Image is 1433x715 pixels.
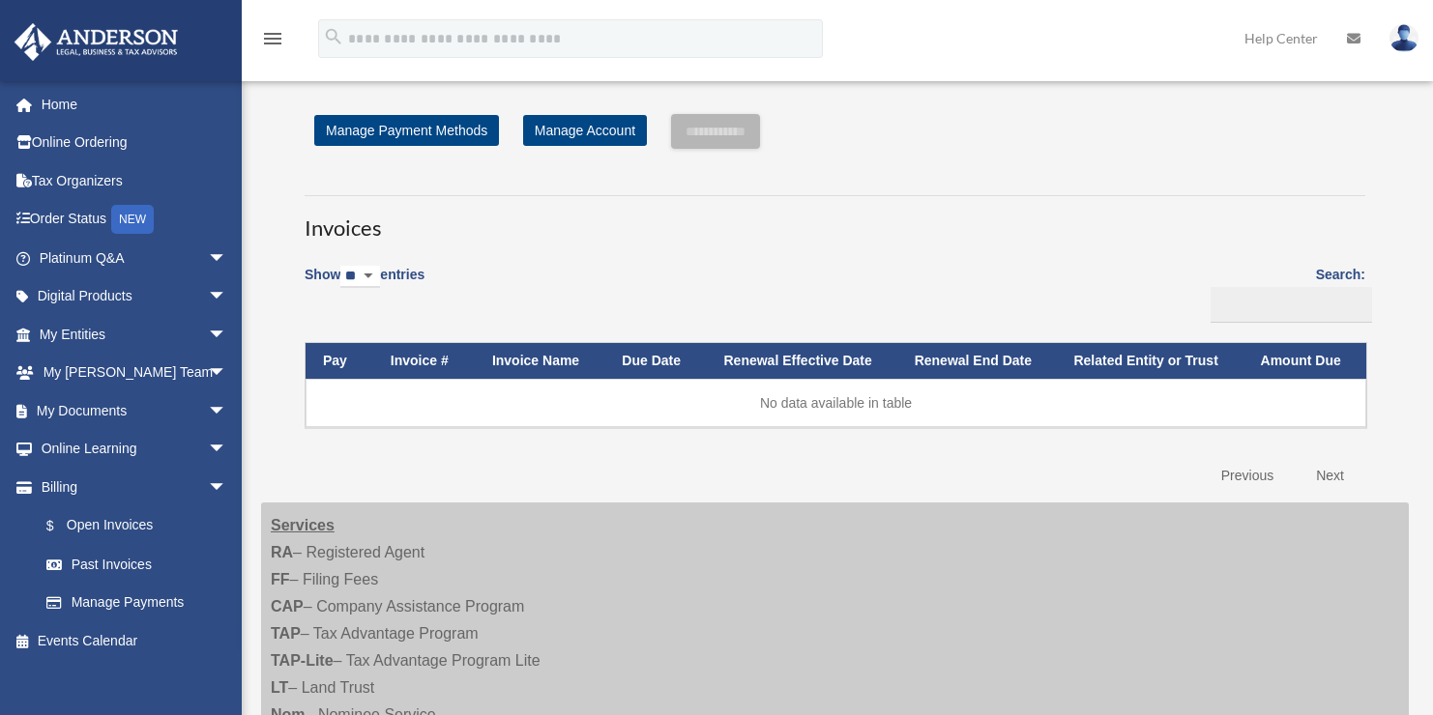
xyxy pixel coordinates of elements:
a: Events Calendar [14,621,256,660]
span: arrow_drop_down [208,315,247,355]
strong: TAP [271,625,301,642]
th: Renewal End Date: activate to sort column ascending [897,343,1057,379]
a: Manage Account [523,115,647,146]
span: arrow_drop_down [208,468,247,507]
a: My Entitiesarrow_drop_down [14,315,256,354]
a: Platinum Q&Aarrow_drop_down [14,239,256,277]
a: My [PERSON_NAME] Teamarrow_drop_down [14,354,256,392]
a: Order StatusNEW [14,200,256,240]
strong: TAP-Lite [271,652,334,669]
a: $Open Invoices [27,506,237,546]
strong: RA [271,544,293,560]
th: Related Entity or Trust: activate to sort column ascending [1056,343,1243,379]
a: Online Learningarrow_drop_down [14,430,256,469]
h3: Invoices [305,195,1365,243]
a: Online Ordering [14,124,256,162]
strong: CAP [271,598,304,615]
i: search [323,26,344,47]
a: Digital Productsarrow_drop_down [14,277,256,316]
th: Invoice #: activate to sort column ascending [373,343,475,379]
a: Home [14,85,256,124]
span: arrow_drop_down [208,354,247,393]
span: arrow_drop_down [208,430,247,470]
th: Renewal Effective Date: activate to sort column ascending [707,343,897,379]
label: Show entries [305,263,424,307]
span: arrow_drop_down [208,277,247,317]
a: Manage Payments [27,584,247,622]
span: $ [57,514,67,538]
a: Next [1301,456,1359,496]
a: Past Invoices [27,545,247,584]
th: Pay: activate to sort column descending [306,343,373,379]
label: Search: [1204,263,1365,323]
img: User Pic [1389,24,1418,52]
input: Search: [1211,287,1372,324]
a: Manage Payment Methods [314,115,499,146]
span: arrow_drop_down [208,391,247,431]
th: Amount Due: activate to sort column ascending [1243,343,1366,379]
i: menu [261,27,284,50]
th: Invoice Name: activate to sort column ascending [475,343,604,379]
a: menu [261,34,284,50]
th: Due Date: activate to sort column ascending [604,343,706,379]
img: Anderson Advisors Platinum Portal [9,23,184,61]
select: Showentries [340,266,380,288]
span: arrow_drop_down [208,239,247,278]
div: NEW [111,205,154,234]
a: Previous [1207,456,1288,496]
td: No data available in table [306,379,1366,427]
strong: FF [271,571,290,587]
strong: Services [271,517,335,533]
a: Billingarrow_drop_down [14,468,247,506]
a: Tax Organizers [14,161,256,200]
a: My Documentsarrow_drop_down [14,391,256,430]
strong: LT [271,679,288,696]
